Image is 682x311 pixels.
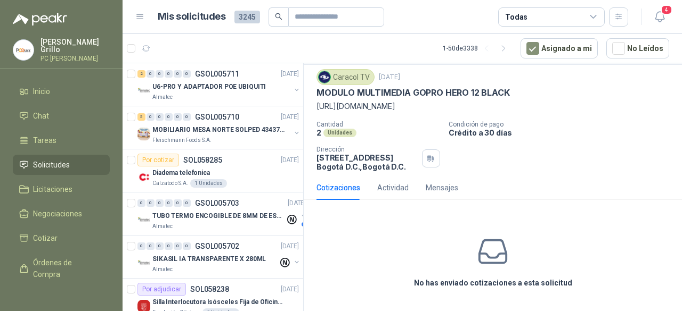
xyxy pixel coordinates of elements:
[152,211,285,221] p: TUBO TERMO ENCOGIBLE DE 8MM DE ESPESOR X 5CMS
[156,242,164,250] div: 0
[137,85,150,97] img: Company Logo
[40,38,110,53] p: [PERSON_NAME] Grillo
[147,199,155,207] div: 0
[152,136,212,145] p: Fleischmann Foods S.A.
[33,86,50,97] span: Inicio
[137,240,301,274] a: 0 0 0 0 0 0 GSOL005702[DATE] Company LogoSIKASIL IA TRANSPARENTE X 280MLAlmatec
[137,111,301,145] a: 5 0 0 0 0 0 GSOL005710[DATE] Company LogoMOBILIARIO MESA NORTE SOLPED 4343782Fleischmann Foods S.A.
[316,100,669,112] p: [URL][DOMAIN_NAME]
[316,146,418,153] p: Dirección
[33,110,49,122] span: Chat
[379,72,400,82] p: [DATE]
[137,283,186,296] div: Por adjudicar
[137,154,179,166] div: Por cotizar
[13,179,110,199] a: Licitaciones
[316,182,360,194] div: Cotizaciones
[137,128,150,140] img: Company Logo
[316,128,321,137] p: 2
[319,71,330,83] img: Company Logo
[13,13,67,26] img: Logo peakr
[449,121,678,128] p: Condición de pago
[195,113,239,121] p: GSOL005710
[147,70,155,78] div: 0
[33,159,70,171] span: Solicitudes
[234,11,260,23] span: 3245
[449,128,678,137] p: Crédito a 30 días
[183,199,191,207] div: 0
[165,70,173,78] div: 0
[33,257,100,280] span: Órdenes de Compra
[281,112,299,122] p: [DATE]
[13,81,110,102] a: Inicio
[190,179,227,188] div: 1 Unidades
[13,253,110,284] a: Órdenes de Compra
[521,38,598,58] button: Asignado a mi
[174,242,182,250] div: 0
[281,284,299,295] p: [DATE]
[650,7,669,27] button: 4
[137,214,150,226] img: Company Logo
[165,199,173,207] div: 0
[183,156,222,164] p: SOL058285
[147,242,155,250] div: 0
[275,13,282,20] span: search
[281,155,299,165] p: [DATE]
[152,125,285,135] p: MOBILIARIO MESA NORTE SOLPED 4343782
[33,208,82,220] span: Negociaciones
[13,155,110,175] a: Solicitudes
[152,179,188,188] p: Calzatodo S.A.
[288,198,306,208] p: [DATE]
[195,199,239,207] p: GSOL005703
[152,297,285,307] p: Silla Interlocutora Isósceles Fija de Oficina Tela Negra Just Home Collection
[40,55,110,62] p: PC [PERSON_NAME]
[443,40,512,57] div: 1 - 50 de 3338
[377,182,409,194] div: Actividad
[174,199,182,207] div: 0
[33,183,72,195] span: Licitaciones
[137,257,150,270] img: Company Logo
[13,228,110,248] a: Cotizar
[661,5,672,15] span: 4
[316,121,440,128] p: Cantidad
[281,69,299,79] p: [DATE]
[606,38,669,58] button: No Leídos
[137,70,145,78] div: 2
[152,168,210,178] p: Diadema telefonica
[281,241,299,251] p: [DATE]
[137,199,145,207] div: 0
[156,199,164,207] div: 0
[33,135,56,146] span: Tareas
[137,171,150,183] img: Company Logo
[13,106,110,126] a: Chat
[505,11,527,23] div: Todas
[152,93,173,102] p: Almatec
[414,277,572,289] h3: No has enviado cotizaciones a esta solicitud
[13,204,110,224] a: Negociaciones
[13,130,110,150] a: Tareas
[426,182,458,194] div: Mensajes
[137,113,145,121] div: 5
[174,113,182,121] div: 0
[195,70,239,78] p: GSOL005711
[147,113,155,121] div: 0
[152,254,266,264] p: SIKASIL IA TRANSPARENTE X 280ML
[316,153,418,171] p: [STREET_ADDRESS] Bogotá D.C. , Bogotá D.C.
[156,70,164,78] div: 0
[195,242,239,250] p: GSOL005702
[33,232,58,244] span: Cotizar
[316,69,375,85] div: Caracol TV
[152,265,173,274] p: Almatec
[183,70,191,78] div: 0
[174,70,182,78] div: 0
[165,242,173,250] div: 0
[152,82,266,92] p: U6-PRO Y ADAPTADOR POE UBIQUITI
[183,242,191,250] div: 0
[137,68,301,102] a: 2 0 0 0 0 0 GSOL005711[DATE] Company LogoU6-PRO Y ADAPTADOR POE UBIQUITIAlmatec
[316,87,509,98] p: MODULO MULTIMEDIA GOPRO HERO 12 BLACK
[13,40,34,60] img: Company Logo
[183,113,191,121] div: 0
[137,197,308,231] a: 0 0 0 0 0 0 GSOL005703[DATE] Company LogoTUBO TERMO ENCOGIBLE DE 8MM DE ESPESOR X 5CMSAlmatec
[165,113,173,121] div: 0
[137,242,145,250] div: 0
[158,9,226,24] h1: Mis solicitudes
